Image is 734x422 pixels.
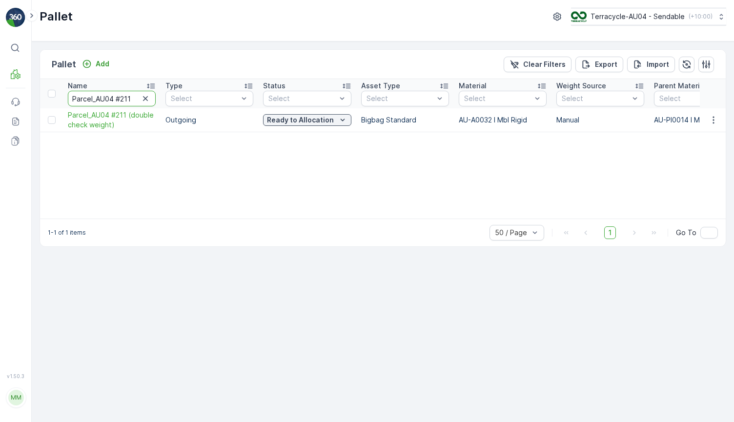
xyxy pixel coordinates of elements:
p: Add [96,59,109,69]
span: 1 [604,226,616,239]
button: Terracycle-AU04 - Sendable(+10:00) [571,8,726,25]
p: Terracycle-AU04 - Sendable [591,12,685,21]
p: Parent Materials [654,81,710,91]
button: Add [78,58,113,70]
p: Status [263,81,285,91]
p: Asset Type [361,81,400,91]
div: MM [8,390,24,405]
button: Ready to Allocation [263,114,351,126]
p: Manual [556,115,644,125]
p: Pallet [40,9,73,24]
button: Export [575,57,623,72]
p: Select [268,94,336,103]
p: Name [68,81,87,91]
p: 1-1 of 1 items [48,229,86,237]
p: Pallet [52,58,76,71]
p: Select [367,94,434,103]
input: Search [68,91,156,106]
img: terracycle_logo.png [571,11,587,22]
a: Parcel_AU04 #211 (double check weight) [68,110,156,130]
p: Import [647,60,669,69]
button: Import [627,57,675,72]
p: Clear Filters [523,60,566,69]
p: Export [595,60,617,69]
p: Select [464,94,531,103]
p: Outgoing [165,115,253,125]
span: v 1.50.3 [6,373,25,379]
p: Material [459,81,487,91]
p: Select [659,94,731,103]
span: Go To [676,228,696,238]
p: Bigbag Standard [361,115,449,125]
p: Ready to Allocation [267,115,334,125]
p: Type [165,81,183,91]
p: ( +10:00 ) [689,13,713,20]
p: Weight Source [556,81,606,91]
div: Toggle Row Selected [48,116,56,124]
button: Clear Filters [504,57,571,72]
img: logo [6,8,25,27]
p: Select [171,94,238,103]
p: AU-A0032 I Mbl Rigid [459,115,547,125]
button: MM [6,381,25,414]
p: Select [562,94,629,103]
